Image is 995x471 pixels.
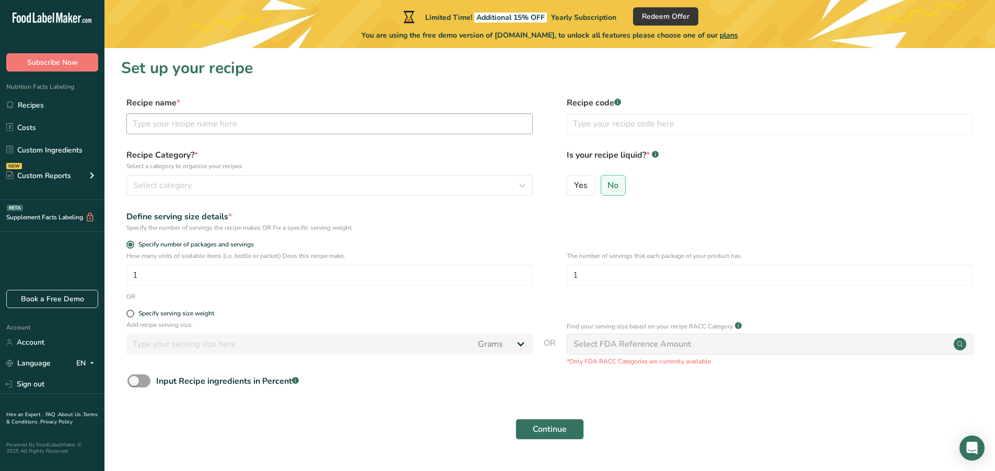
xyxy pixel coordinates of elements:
label: Recipe name [126,97,533,109]
div: OR [126,292,135,301]
button: Redeem Offer [633,7,698,26]
div: Limited Time! [401,10,616,23]
div: Select FDA Reference Amount [573,338,691,350]
a: Language [6,354,51,372]
div: Custom Reports [6,170,71,181]
a: About Us . [58,411,83,418]
span: Continue [533,423,567,435]
div: EN [76,357,98,370]
input: Type your recipe name here [126,113,533,134]
span: OR [544,337,556,366]
p: How many units of sealable items (i.e. bottle or packet) Does this recipe make. [126,251,533,261]
p: Select a category to organize your recipes [126,161,533,171]
span: Subscribe Now [27,57,78,68]
button: Subscribe Now [6,53,98,72]
span: Specify number of packages and servings [134,241,254,249]
span: You are using the free demo version of [DOMAIN_NAME], to unlock all features please choose one of... [361,30,738,41]
div: Specify the number of servings the recipe makes OR Fix a specific serving weight [126,223,533,232]
span: Yes [574,180,588,191]
a: Book a Free Demo [6,290,98,308]
span: plans [720,30,738,40]
span: Yearly Subscription [551,13,616,22]
span: Redeem Offer [642,11,689,22]
button: Continue [516,419,584,440]
p: Find your serving size based on your recipe RACC Category [567,322,733,331]
div: Define serving size details [126,210,533,223]
label: Recipe code [567,97,973,109]
div: NEW [6,163,22,169]
input: Type your serving size here [126,334,472,355]
h1: Set up your recipe [121,56,978,80]
div: Specify serving size weight [138,310,214,317]
label: Recipe Category? [126,149,533,171]
label: Is your recipe liquid? [567,149,973,171]
a: Hire an Expert . [6,411,43,418]
p: Add recipe serving size. [126,320,533,329]
a: Terms & Conditions . [6,411,98,426]
div: Open Intercom Messenger [959,435,985,461]
div: Powered By FoodLabelMaker © 2025 All Rights Reserved [6,442,98,454]
input: Type your recipe code here [567,113,973,134]
span: Select category [133,179,192,192]
div: BETA [7,205,23,211]
button: Select category [126,175,533,196]
span: Additional 15% OFF [474,13,547,22]
a: FAQ . [45,411,58,418]
p: *Only FDA RACC Categories are currently available [567,357,973,366]
p: The number of servings that each package of your product has. [567,251,973,261]
a: Privacy Policy [40,418,73,426]
span: No [607,180,618,191]
div: Input Recipe ingredients in Percent [156,375,299,387]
